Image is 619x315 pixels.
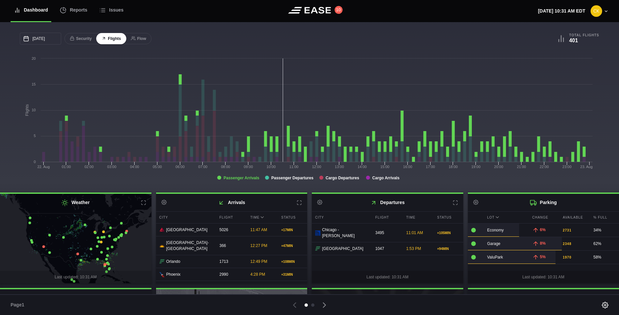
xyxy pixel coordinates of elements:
h2: Airfield [156,289,308,307]
div: 58% [594,254,616,260]
text: 17:00 [426,165,435,169]
div: Last updated: 10:31 AM [312,271,463,283]
div: 2990 [216,268,246,281]
h2: Departures [312,194,463,211]
span: 5% [540,255,546,259]
text: 05:00 [153,165,162,169]
div: Status [278,212,308,223]
span: Garage [487,241,500,246]
div: 34% [594,227,616,233]
text: 04:00 [130,165,139,169]
button: Flow [126,33,151,45]
span: [GEOGRAPHIC_DATA]-[GEOGRAPHIC_DATA] [166,240,211,252]
div: 1047 [372,242,401,255]
text: 13:00 [335,165,344,169]
div: Flight [372,212,401,223]
text: 15 [32,82,36,86]
b: 2348 [563,241,571,246]
span: Economy [487,228,504,232]
text: 06:00 [176,165,185,169]
p: [DATE] 10:31 AM EDT [538,8,585,15]
text: 03:00 [107,165,116,169]
text: 18:00 [449,165,458,169]
div: + 105 MIN [437,230,460,235]
text: 11:00 [289,165,299,169]
div: + 47 MIN [281,243,304,248]
tspan: Flights [25,104,29,116]
span: 4:28 PM [250,272,265,277]
h2: Arrivals [156,194,308,211]
span: 12:49 PM [250,259,267,264]
div: + 17 MIN [281,227,304,232]
b: Total Flights [569,33,599,37]
text: 15:00 [380,165,390,169]
tspan: Cargo Arrivals [372,176,400,180]
input: mm/dd/yyyy [20,33,61,45]
div: 366 [216,239,246,252]
text: 22:00 [540,165,549,169]
div: + 108 MIN [281,259,304,264]
text: 5 [34,134,36,138]
text: 20 [32,56,36,60]
span: 11:01 AM [406,230,423,235]
tspan: Passenger Departures [271,176,313,180]
text: 08:00 [221,165,230,169]
div: Time [247,212,276,223]
span: 1:53 PM [406,246,421,251]
div: Flight [216,212,246,223]
button: Flights [96,33,126,45]
text: 20:00 [494,165,503,169]
div: 5026 [216,224,246,236]
span: Phoenix [166,271,181,277]
div: Time [403,212,433,223]
div: 1713 [216,255,246,268]
tspan: 22. Aug [37,165,50,169]
text: 10:00 [267,165,276,169]
text: 19:00 [472,165,481,169]
text: 01:00 [62,165,71,169]
text: 07:00 [198,165,208,169]
text: 02:00 [84,165,94,169]
div: Change [529,212,558,223]
div: City [312,212,370,223]
div: Status [434,212,463,223]
text: 0 [34,160,36,164]
b: 2731 [563,228,571,233]
div: Lot [484,212,527,223]
div: Available [559,212,589,223]
div: 3495 [372,227,401,239]
tspan: Passenger Arrivals [224,176,260,180]
span: 12:27 PM [250,243,267,248]
span: ValuPark [487,255,503,260]
button: Security [64,33,97,45]
div: + 94 MIN [437,246,460,251]
text: 23:00 [562,165,572,169]
span: 11:47 AM [250,227,267,232]
span: [GEOGRAPHIC_DATA] [166,227,208,233]
text: 12:00 [312,165,321,169]
span: 8% [540,241,546,246]
img: f81ea1ee949e6f12311e2982f81c518f [591,5,602,17]
text: 09:00 [244,165,253,169]
text: 16:00 [403,165,412,169]
tspan: Cargo Departures [326,176,359,180]
span: Chicago - [PERSON_NAME] [322,227,367,239]
h2: Security [312,289,463,307]
tspan: 23. Aug [580,165,593,169]
b: 1970 [563,255,571,260]
b: 401 [569,38,578,43]
div: + 31 MIN [281,272,304,277]
text: 14:00 [357,165,367,169]
span: 6% [540,227,546,232]
div: City [156,212,215,223]
span: [GEOGRAPHIC_DATA] [322,246,363,252]
text: 21:00 [517,165,526,169]
span: Page 1 [11,301,27,308]
div: 62% [594,241,616,247]
button: 10 [335,6,343,14]
span: Orlando [166,259,181,264]
text: 10 [32,108,36,112]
